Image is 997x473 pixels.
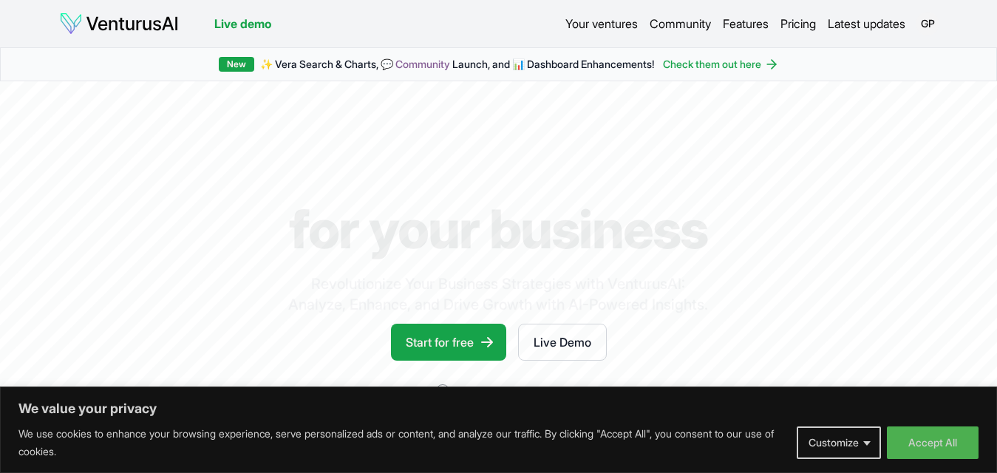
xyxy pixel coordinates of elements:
[260,57,654,72] span: ✨ Vera Search & Charts, 💬 Launch, and 📊 Dashboard Enhancements!
[391,324,506,361] a: Start for free
[565,15,638,33] a: Your ventures
[395,58,450,70] a: Community
[723,15,769,33] a: Features
[887,426,979,459] button: Accept All
[663,57,779,72] a: Check them out here
[59,12,179,35] img: logo
[219,57,254,72] div: New
[18,400,979,418] p: We value your privacy
[780,15,816,33] a: Pricing
[916,12,939,35] span: GP
[650,15,711,33] a: Community
[18,425,786,460] p: We use cookies to enhance your browsing experience, serve personalized ads or content, and analyz...
[917,13,938,34] button: GP
[797,426,881,459] button: Customize
[214,15,271,33] a: Live demo
[828,15,905,33] a: Latest updates
[518,324,607,361] a: Live Demo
